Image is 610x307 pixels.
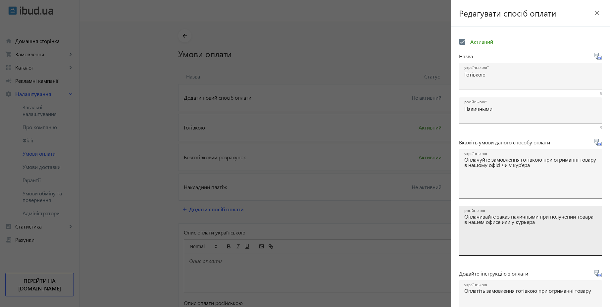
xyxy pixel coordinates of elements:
svg-icon: Перекласти на рос. [594,52,602,60]
mat-label: українською [464,282,487,287]
mat-label: українською [464,151,487,156]
span: Активний [470,38,493,45]
mat-label: українською [464,65,487,70]
mat-label: російською [464,208,485,213]
span: Назва [459,53,473,60]
svg-icon: Перекласти на рос. [594,138,602,146]
svg-icon: Перекласти на рос. [594,270,602,278]
span: Вкажіть умови даного способу оплати [459,139,550,146]
span: Додайте інструкцію з оплати [459,270,528,277]
mat-label: російською [464,99,485,105]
